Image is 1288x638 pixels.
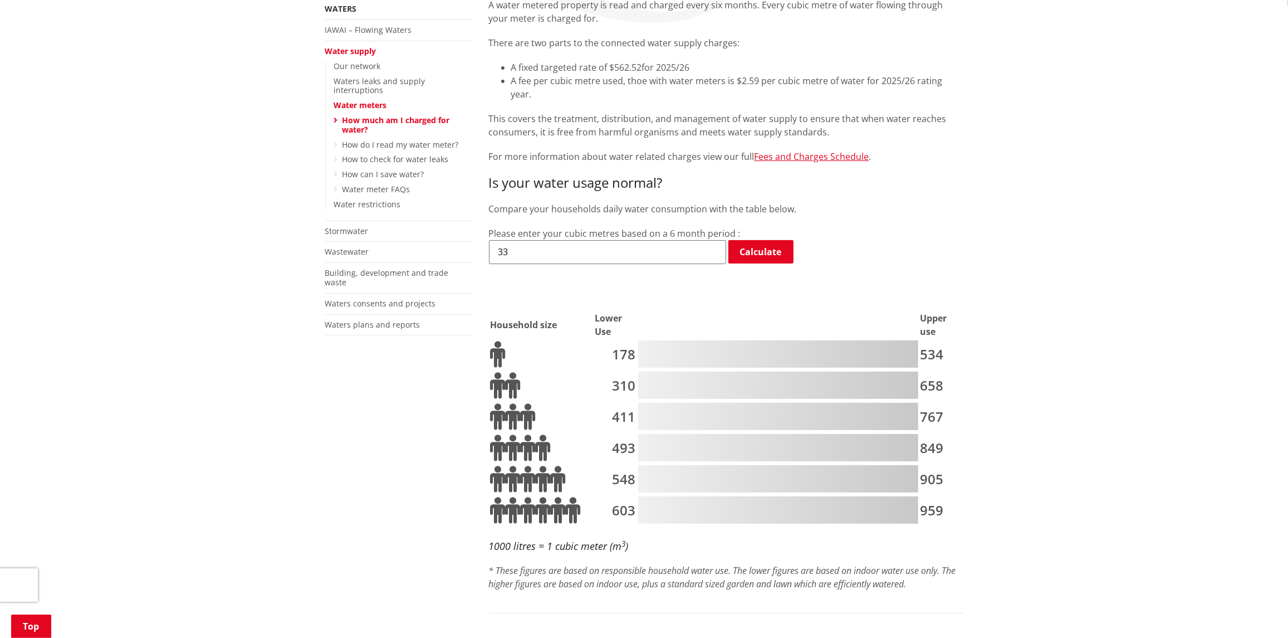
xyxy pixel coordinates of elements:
[489,36,963,50] p: There are two parts to the connected water supply charges:
[334,100,387,110] a: Water meters
[489,112,963,139] p: This covers the treatment, distribution, and management of water supply to ensure that when water...
[342,139,459,150] a: How do I read my water meter?
[594,402,636,432] td: 411
[489,150,963,164] p: For more information about water related charges view our full .
[511,74,963,101] li: A fee per cubic metre used, thoe with water meters is $2.59 per cubic metre of water for 2025/26 ...
[489,539,629,553] em: 1000 litres = 1 cubic meter (m )
[511,61,642,74] span: A fixed targeted rate of $562.52
[334,61,381,71] a: Our network
[755,150,869,163] a: Fees and Charges Schedule
[920,371,962,401] td: 658
[489,227,741,240] label: Please enter your cubic metres based on a 6 month period :
[334,199,401,210] a: Water restrictions
[325,3,357,14] a: Waters
[325,319,420,330] a: Waters plans and reports
[325,267,449,288] a: Building, development and trade waste
[594,434,636,464] td: 493
[490,311,593,339] th: Household size
[594,465,636,495] td: 548
[728,240,794,264] a: Calculate
[920,465,962,495] td: 905
[334,76,425,96] a: Waters leaks and supply interruptions
[325,298,436,309] a: Waters consents and projects
[342,115,450,135] a: How much am I charged for water?
[920,311,962,339] th: Upper use
[325,46,376,56] a: Water supply
[11,615,51,638] a: Top
[342,169,424,179] a: How can I save water?
[622,539,626,549] sup: 3
[594,311,636,339] th: Lower Use
[1237,591,1277,631] iframe: Messenger Launcher
[920,402,962,432] td: 767
[594,371,636,401] td: 310
[642,61,690,74] span: for 2025/26
[489,564,956,590] em: * These figures are based on responsible household water use. The lower figures are based on indo...
[594,496,636,526] td: 603
[325,246,369,257] a: Wastewater
[920,340,962,370] td: 534
[342,184,410,194] a: Water meter FAQs
[325,226,369,236] a: Stormwater
[594,340,636,370] td: 178
[342,154,449,164] a: How to check for water leaks
[325,25,412,35] a: IAWAI – Flowing Waters
[920,434,962,464] td: 849
[920,496,962,526] td: 959
[489,175,963,191] h3: Is your water usage normal?
[489,202,963,216] p: Compare your households daily water consumption with the table below.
